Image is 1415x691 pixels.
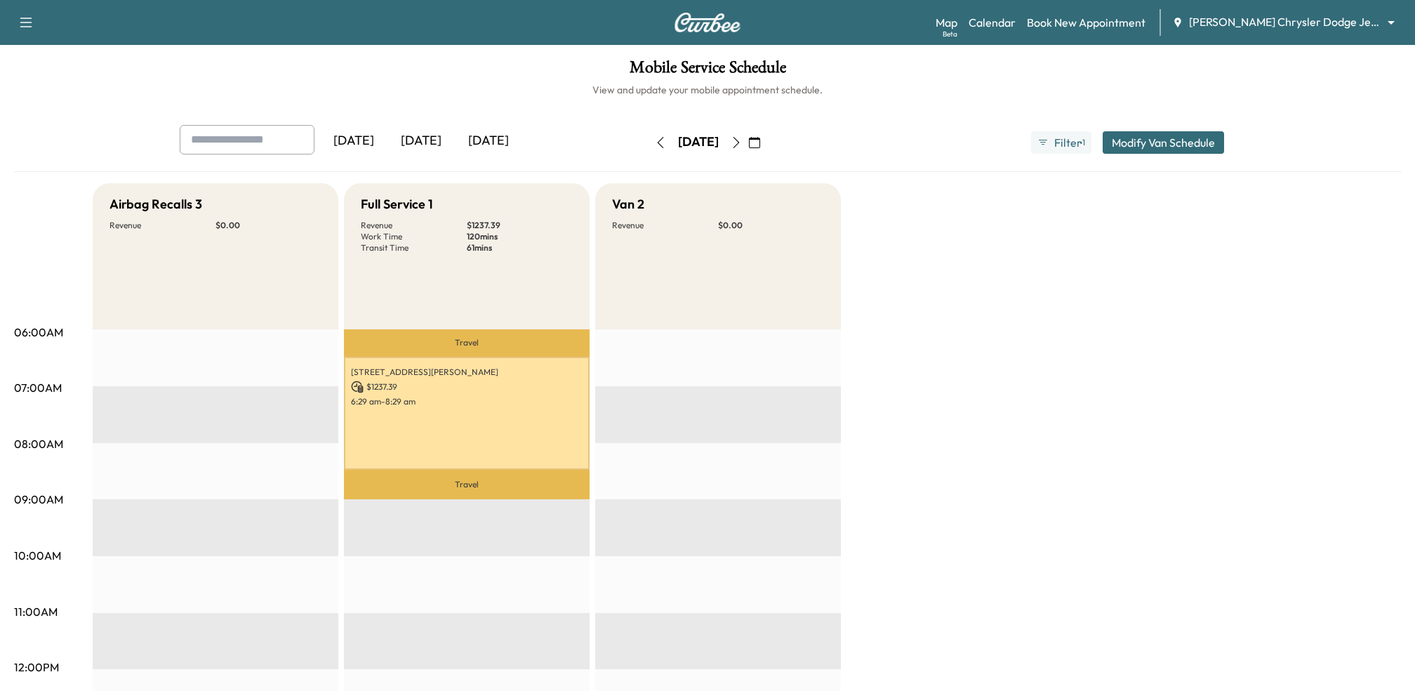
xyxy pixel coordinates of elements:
h1: Mobile Service Schedule [14,59,1401,83]
span: ● [1079,139,1082,146]
p: $ 0.00 [718,220,824,231]
div: [DATE] [320,125,387,157]
p: $ 1237.39 [351,381,583,393]
p: 12:00PM [14,659,59,676]
button: Filter●1 [1031,131,1091,154]
a: Book New Appointment [1027,14,1145,31]
h5: Airbag Recalls 3 [109,195,202,214]
div: [DATE] [387,125,455,157]
p: [STREET_ADDRESS][PERSON_NAME] [351,367,583,378]
p: Revenue [109,220,215,231]
p: Travel [344,329,590,357]
p: 61 mins [467,242,573,254]
p: Revenue [361,220,467,231]
p: 10:00AM [14,547,61,564]
h5: Full Service 1 [361,195,433,214]
img: Curbee Logo [674,13,741,32]
p: Travel [344,470,590,499]
span: 1 [1082,137,1085,148]
p: 08:00AM [14,435,63,452]
p: $ 0.00 [215,220,321,231]
p: 11:00AM [14,603,58,620]
p: Revenue [612,220,718,231]
div: Beta [943,29,957,39]
a: Calendar [969,14,1016,31]
h6: View and update your mobile appointment schedule. [14,83,1401,97]
div: [DATE] [455,125,522,157]
p: 09:00AM [14,491,63,508]
div: [DATE] [678,133,719,151]
span: Filter [1054,134,1079,151]
p: 120 mins [467,231,573,242]
p: 07:00AM [14,379,62,396]
p: 06:00AM [14,324,63,341]
button: Modify Van Schedule [1103,131,1224,154]
p: 6:29 am - 8:29 am [351,396,583,407]
p: Transit Time [361,242,467,254]
span: [PERSON_NAME] Chrysler Dodge Jeep RAM of [GEOGRAPHIC_DATA] [1189,14,1381,30]
a: MapBeta [936,14,957,31]
p: Work Time [361,231,467,242]
p: $ 1237.39 [467,220,573,231]
h5: Van 2 [612,195,644,214]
